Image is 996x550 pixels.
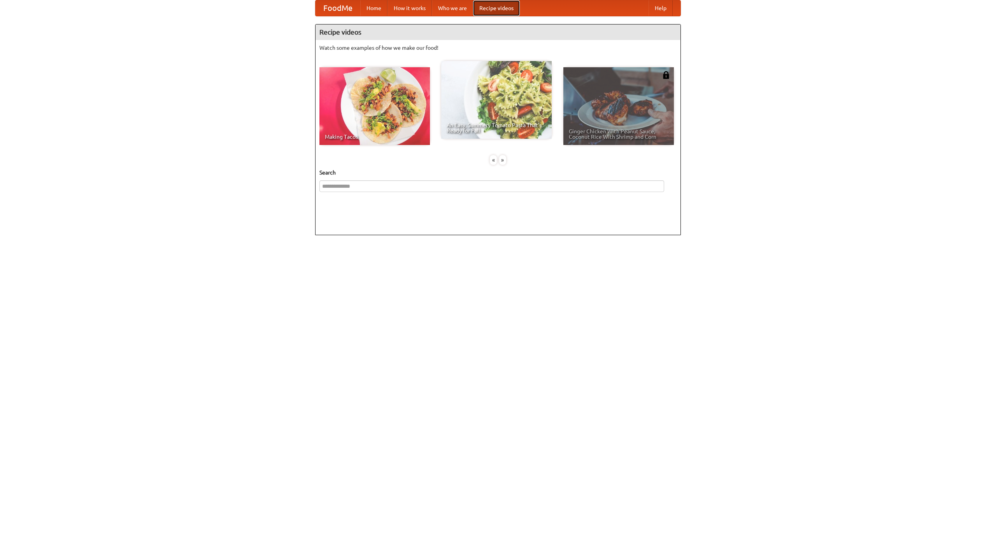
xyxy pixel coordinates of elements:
a: Who we are [432,0,473,16]
div: » [499,155,506,165]
a: Help [649,0,673,16]
h4: Recipe videos [316,24,680,40]
a: How it works [388,0,432,16]
h5: Search [319,169,677,176]
div: « [490,155,497,165]
a: An Easy, Summery Tomato Pasta That's Ready for Fall [441,61,552,139]
span: Making Tacos [325,134,424,140]
a: Home [360,0,388,16]
p: Watch some examples of how we make our food! [319,44,677,52]
a: Recipe videos [473,0,520,16]
span: An Easy, Summery Tomato Pasta That's Ready for Fall [447,122,546,133]
a: Making Tacos [319,67,430,145]
img: 483408.png [662,71,670,79]
a: FoodMe [316,0,360,16]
